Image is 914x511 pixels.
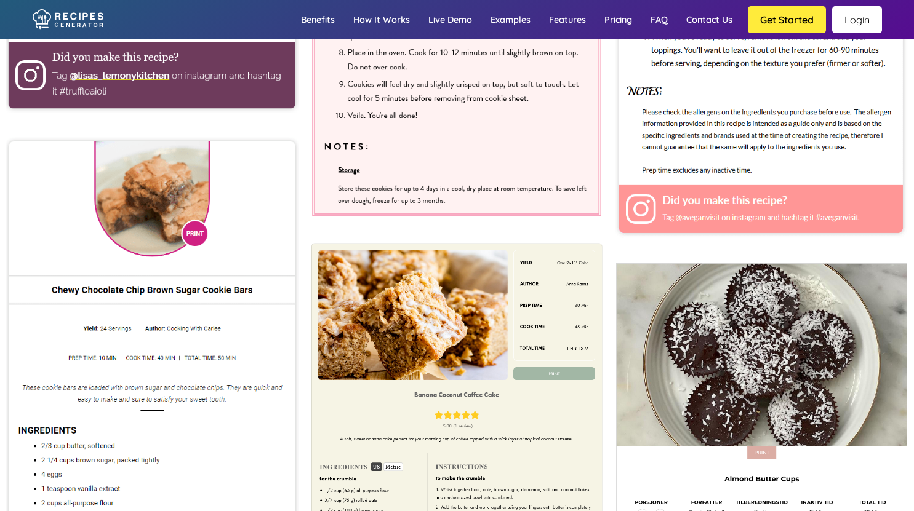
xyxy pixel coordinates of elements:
a: Login [832,6,882,33]
a: Benefits [292,2,344,38]
a: How it works [344,2,419,38]
a: Features [540,2,595,38]
a: Contact us [677,2,742,38]
a: Live demo [419,2,481,38]
a: FAQ [641,2,677,38]
a: Pricing [595,2,641,38]
a: Examples [481,2,540,38]
button: Get Started [748,6,826,33]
